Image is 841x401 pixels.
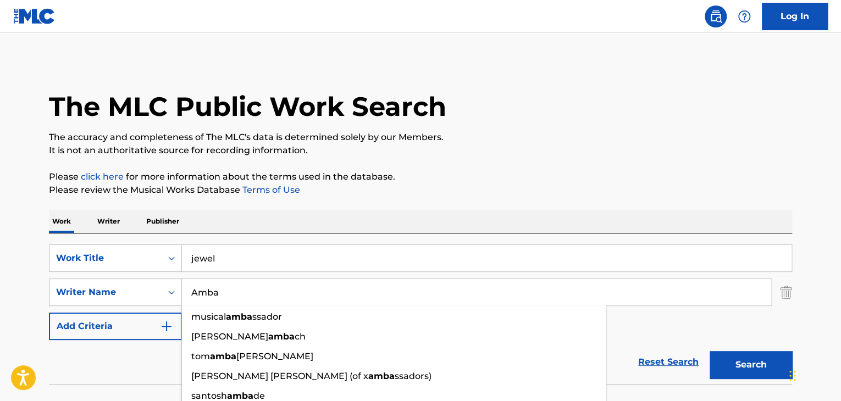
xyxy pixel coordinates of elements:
span: ssador [252,311,282,322]
span: ssadors) [395,371,431,381]
button: Search [710,351,792,378]
strong: amba [210,351,236,361]
button: Add Criteria [49,313,182,340]
span: ch [295,331,306,342]
strong: amba [227,391,253,401]
p: Work [49,210,74,233]
p: It is not an authoritative source for recording information. [49,144,792,157]
img: help [738,10,751,23]
strong: amba [268,331,295,342]
span: tom [191,351,210,361]
img: 9d2ae6d4665cec9f34b9.svg [160,320,173,333]
a: Public Search [705,5,727,27]
span: de [253,391,265,401]
strong: amba [226,311,252,322]
div: Help [733,5,755,27]
span: [PERSON_NAME] [236,351,313,361]
h1: The MLC Public Work Search [49,90,446,123]
span: santosh [191,391,227,401]
p: Publisher [143,210,182,233]
img: Delete Criterion [780,279,792,306]
iframe: Chat Widget [786,348,841,401]
form: Search Form [49,244,792,384]
a: Reset Search [633,350,704,374]
p: The accuracy and completeness of The MLC's data is determined solely by our Members. [49,131,792,144]
a: Terms of Use [240,185,300,195]
p: Please review the Musical Works Database [49,183,792,197]
p: Writer [94,210,123,233]
p: Please for more information about the terms used in the database. [49,170,792,183]
span: musical [191,311,226,322]
span: [PERSON_NAME] [PERSON_NAME] (of x [191,371,368,381]
img: search [709,10,722,23]
span: [PERSON_NAME] [191,331,268,342]
div: Writer Name [56,286,155,299]
a: click here [81,171,124,182]
div: Drag [789,359,796,392]
strong: amba [368,371,395,381]
img: MLC Logo [13,8,56,24]
div: Work Title [56,252,155,265]
a: Log In [762,3,828,30]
